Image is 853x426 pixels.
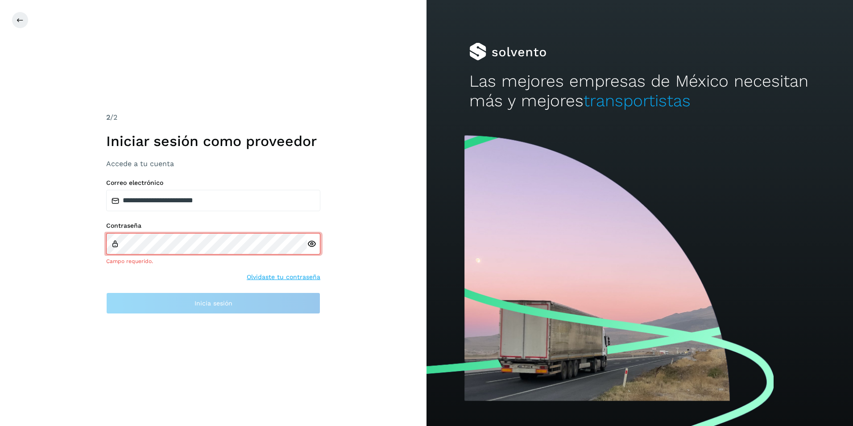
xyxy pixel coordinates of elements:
[106,112,320,123] div: /2
[106,133,320,150] h1: Iniciar sesión como proveedor
[106,179,320,187] label: Correo electrónico
[469,71,811,111] h2: Las mejores empresas de México necesitan más y mejores
[106,222,320,230] label: Contraseña
[106,159,320,168] h3: Accede a tu cuenta
[195,300,232,306] span: Inicia sesión
[106,113,110,121] span: 2
[106,292,320,314] button: Inicia sesión
[106,257,320,265] div: Campo requerido.
[584,91,691,110] span: transportistas
[247,272,320,282] a: Olvidaste tu contraseña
